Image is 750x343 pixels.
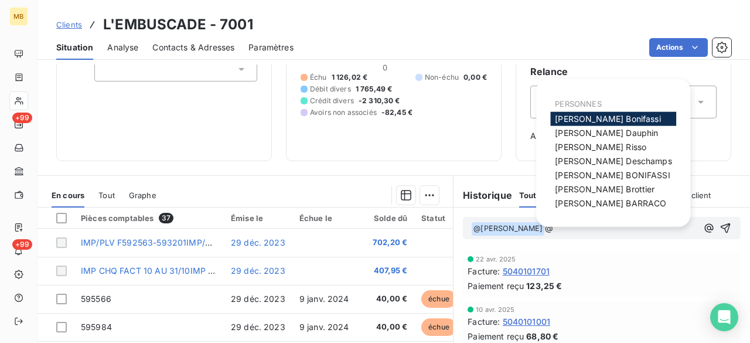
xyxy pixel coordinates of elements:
[519,191,537,200] span: Tout
[12,113,32,123] span: +99
[103,14,253,35] h3: L'EMBUSCADE - 7001
[12,239,32,250] span: +99
[463,72,487,83] span: 0,00 €
[555,184,654,194] span: [PERSON_NAME] Brottier
[421,290,456,308] span: échue
[526,280,562,292] span: 123,25 €
[421,213,467,223] div: Statut
[530,130,717,142] span: Aucune relance prévue
[104,64,114,74] input: Ajouter une valeur
[107,42,138,53] span: Analyse
[468,280,524,292] span: Paiement reçu
[383,63,387,72] span: 0
[9,115,28,134] a: +99
[81,213,217,223] div: Pièces comptables
[368,265,407,277] span: 407,95 €
[468,330,524,342] span: Paiement reçu
[81,294,111,304] span: 595566
[381,107,412,118] span: -82,45 €
[649,38,708,57] button: Actions
[310,84,351,94] span: Débit divers
[368,213,407,223] div: Solde dû
[299,294,349,304] span: 9 janv. 2024
[555,170,670,180] span: [PERSON_NAME] BONIFASSI
[159,213,173,223] span: 37
[56,20,82,29] span: Clients
[129,191,156,200] span: Graphe
[368,237,407,249] span: 702,20 €
[555,142,646,152] span: [PERSON_NAME] Risso
[98,191,115,200] span: Tout
[555,99,601,108] span: PERSONNES
[332,72,368,83] span: 1 126,02 €
[545,223,553,233] span: @
[299,213,354,223] div: Échue le
[81,237,292,247] span: IMP/PLV F592563-593201IMP/PLV F592563-593201
[231,237,285,247] span: 29 déc. 2023
[476,256,516,263] span: 22 avr. 2025
[530,64,717,79] h6: Relance
[152,42,234,53] span: Contacts & Adresses
[425,72,459,83] span: Non-échu
[56,42,93,53] span: Situation
[81,322,112,332] span: 595984
[503,315,551,328] span: 5040101001
[710,303,738,331] div: Open Intercom Messenger
[52,191,84,200] span: En cours
[310,96,354,106] span: Crédit divers
[555,128,658,138] span: [PERSON_NAME] Dauphin
[555,198,666,208] span: [PERSON_NAME] BARRACO
[526,330,558,342] span: 68,80 €
[310,72,327,83] span: Échu
[421,318,456,336] span: échue
[248,42,294,53] span: Paramètres
[81,266,299,276] span: IMP CHQ FACT 10 AU 31/10IMP CHQ FACT 10 AU 31/10
[231,213,285,223] div: Émise le
[368,321,407,333] span: 40,00 €
[231,322,285,332] span: 29 déc. 2023
[503,265,550,277] span: 5040101701
[231,294,285,304] span: 29 déc. 2023
[468,265,500,277] span: Facture :
[9,7,28,26] div: MB
[476,306,514,313] span: 10 avr. 2025
[468,315,500,328] span: Facture :
[56,19,82,30] a: Clients
[356,84,393,94] span: 1 765,49 €
[555,114,660,124] span: [PERSON_NAME] Bonifassi
[359,96,400,106] span: -2 310,30 €
[231,266,285,276] span: 29 déc. 2023
[555,156,671,166] span: [PERSON_NAME] Deschamps
[454,188,512,202] h6: Historique
[368,293,407,305] span: 40,00 €
[299,322,349,332] span: 9 janv. 2024
[472,222,544,236] span: @ [PERSON_NAME]
[310,107,377,118] span: Avoirs non associés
